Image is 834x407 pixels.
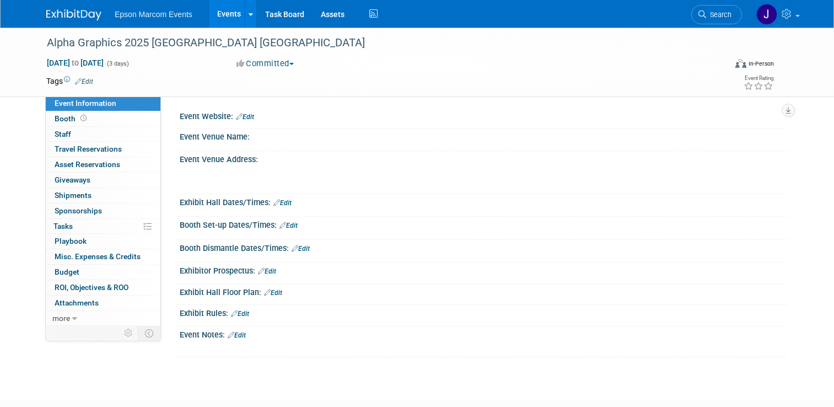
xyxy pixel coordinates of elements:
button: Committed [233,58,298,69]
div: Exhibit Rules: [180,305,788,319]
a: more [46,311,160,326]
a: Travel Reservations [46,142,160,157]
span: Sponsorships [55,206,102,215]
span: Asset Reservations [55,160,120,169]
div: Alpha Graphics 2025 [GEOGRAPHIC_DATA] [GEOGRAPHIC_DATA] [43,33,712,53]
img: Jenny Gowers [756,4,777,25]
a: Misc. Expenses & Credits [46,249,160,264]
img: ExhibitDay [46,9,101,20]
span: Giveaways [55,175,90,184]
div: Event Website: [180,108,788,122]
a: Edit [228,331,246,339]
span: Booth [55,114,89,123]
img: Format-Inperson.png [735,59,746,68]
span: Event Information [55,99,116,108]
a: Edit [279,222,298,229]
span: (3 days) [106,60,129,67]
div: Exhibitor Prospectus: [180,263,788,277]
td: Personalize Event Tab Strip [119,326,138,340]
span: Misc. Expenses & Credits [55,252,141,261]
a: Edit [292,245,310,253]
span: Epson Marcom Events [115,10,192,19]
span: Staff [55,130,71,138]
td: Tags [46,76,93,87]
span: Travel Reservations [55,144,122,153]
div: Event Venue Address: [180,151,788,165]
span: Shipments [55,191,92,200]
a: ROI, Objectives & ROO [46,280,160,295]
a: Giveaways [46,173,160,188]
span: Tasks [53,222,73,231]
div: Event Venue Name: [180,128,788,142]
div: Booth Dismantle Dates/Times: [180,240,788,254]
a: Edit [75,78,93,85]
a: Edit [231,310,249,318]
a: Booth [46,111,160,126]
a: Playbook [46,234,160,249]
span: more [52,314,70,323]
span: Search [706,10,731,19]
a: Asset Reservations [46,157,160,172]
a: Search [691,5,742,24]
a: Attachments [46,296,160,310]
span: [DATE] [DATE] [46,58,104,68]
a: Staff [46,127,160,142]
div: Exhibit Hall Dates/Times: [180,194,788,208]
span: Budget [55,267,79,276]
td: Toggle Event Tabs [138,326,161,340]
span: Playbook [55,237,87,245]
a: Event Information [46,96,160,111]
a: Edit [273,199,292,207]
a: Shipments [46,188,160,203]
a: Edit [264,289,282,297]
div: Event Format [666,57,774,74]
a: Budget [46,265,160,280]
span: to [70,58,80,67]
a: Sponsorships [46,203,160,218]
a: Edit [258,267,276,275]
span: Booth not reserved yet [78,114,89,122]
div: Event Rating [744,76,773,81]
div: In-Person [748,60,774,68]
div: Event Notes: [180,326,788,341]
span: Attachments [55,298,99,307]
a: Edit [236,113,254,121]
div: Booth Set-up Dates/Times: [180,217,788,231]
span: ROI, Objectives & ROO [55,283,128,292]
div: Exhibit Hall Floor Plan: [180,284,788,298]
a: Tasks [46,219,160,234]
